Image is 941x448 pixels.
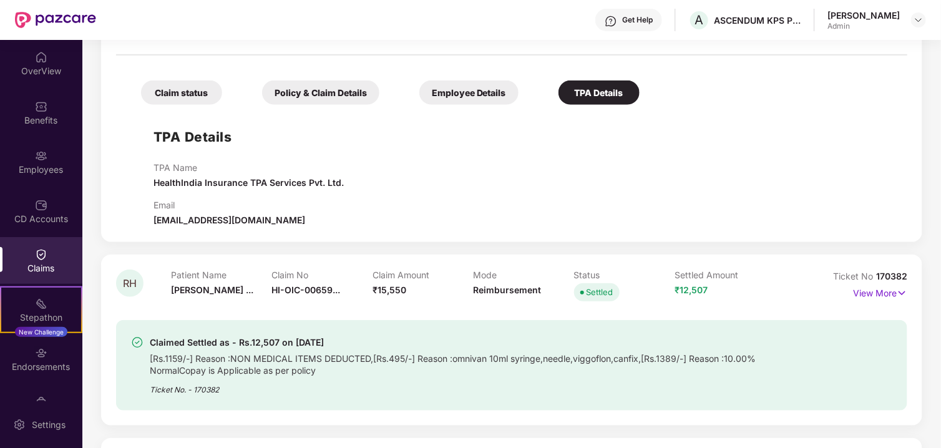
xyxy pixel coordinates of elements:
[827,21,900,31] div: Admin
[473,270,573,280] p: Mode
[271,285,340,295] span: HI-OIC-00659...
[897,286,907,300] img: svg+xml;base64,PHN2ZyB4bWxucz0iaHR0cDovL3d3dy53My5vcmcvMjAwMC9zdmciIHdpZHRoPSIxNyIgaGVpZ2h0PSIxNy...
[123,278,137,289] span: RH
[15,12,96,28] img: New Pazcare Logo
[154,215,305,225] span: [EMAIL_ADDRESS][DOMAIN_NAME]
[622,15,653,25] div: Get Help
[675,285,708,295] span: ₹12,507
[35,347,47,359] img: svg+xml;base64,PHN2ZyBpZD0iRW5kb3JzZW1lbnRzIiB4bWxucz0iaHR0cDovL3d3dy53My5vcmcvMjAwMC9zdmciIHdpZH...
[150,335,766,350] div: Claimed Settled as - Rs.12,507 on [DATE]
[714,14,801,26] div: ASCENDUM KPS PRIVATE LIMITED
[695,12,704,27] span: A
[35,150,47,162] img: svg+xml;base64,PHN2ZyBpZD0iRW1wbG95ZWVzIiB4bWxucz0iaHR0cDovL3d3dy53My5vcmcvMjAwMC9zdmciIHdpZHRoPS...
[853,283,907,300] p: View More
[150,376,766,396] div: Ticket No. - 170382
[373,285,406,295] span: ₹15,550
[28,419,69,431] div: Settings
[15,327,67,337] div: New Challenge
[373,270,473,280] p: Claim Amount
[587,286,613,298] div: Settled
[154,177,344,188] span: HealthIndia Insurance TPA Services Pvt. Ltd.
[154,162,344,173] p: TPA Name
[35,51,47,64] img: svg+xml;base64,PHN2ZyBpZD0iSG9tZSIgeG1sbnM9Imh0dHA6Ly93d3cudzMub3JnLzIwMDAvc3ZnIiB3aWR0aD0iMjAiIG...
[35,298,47,310] img: svg+xml;base64,PHN2ZyB4bWxucz0iaHR0cDovL3d3dy53My5vcmcvMjAwMC9zdmciIHdpZHRoPSIyMSIgaGVpZ2h0PSIyMC...
[35,199,47,212] img: svg+xml;base64,PHN2ZyBpZD0iQ0RfQWNjb3VudHMiIGRhdGEtbmFtZT0iQ0QgQWNjb3VudHMiIHhtbG5zPSJodHRwOi8vd3...
[154,200,305,210] p: Email
[1,311,81,324] div: Stepathon
[827,9,900,21] div: [PERSON_NAME]
[419,80,519,105] div: Employee Details
[35,396,47,409] img: svg+xml;base64,PHN2ZyBpZD0iTXlfT3JkZXJzIiBkYXRhLW5hbWU9Ik15IE9yZGVycyIgeG1sbnM9Imh0dHA6Ly93d3cudz...
[131,336,144,349] img: svg+xml;base64,PHN2ZyBpZD0iU3VjY2Vzcy0zMngzMiIgeG1sbnM9Imh0dHA6Ly93d3cudzMub3JnLzIwMDAvc3ZnIiB3aW...
[262,80,379,105] div: Policy & Claim Details
[271,270,372,280] p: Claim No
[13,419,26,431] img: svg+xml;base64,PHN2ZyBpZD0iU2V0dGluZy0yMHgyMCIgeG1sbnM9Imh0dHA6Ly93d3cudzMub3JnLzIwMDAvc3ZnIiB3aW...
[914,15,924,25] img: svg+xml;base64,PHN2ZyBpZD0iRHJvcGRvd24tMzJ4MzIiIHhtbG5zPSJodHRwOi8vd3d3LnczLm9yZy8yMDAwL3N2ZyIgd2...
[473,285,541,295] span: Reimbursement
[833,271,876,281] span: Ticket No
[605,15,617,27] img: svg+xml;base64,PHN2ZyBpZD0iSGVscC0zMngzMiIgeG1sbnM9Imh0dHA6Ly93d3cudzMub3JnLzIwMDAvc3ZnIiB3aWR0aD...
[35,248,47,261] img: svg+xml;base64,PHN2ZyBpZD0iQ2xhaW0iIHhtbG5zPSJodHRwOi8vd3d3LnczLm9yZy8yMDAwL3N2ZyIgd2lkdGg9IjIwIi...
[876,271,907,281] span: 170382
[171,270,271,280] p: Patient Name
[141,80,222,105] div: Claim status
[150,350,766,376] div: [Rs.1159/-] Reason :NON MEDICAL ITEMS DEDUCTED,[Rs.495/-] Reason :omnivan 10ml syringe,needle,vig...
[675,270,775,280] p: Settled Amount
[171,285,253,295] span: [PERSON_NAME] ...
[574,270,675,280] p: Status
[154,127,232,147] h1: TPA Details
[558,80,640,105] div: TPA Details
[35,100,47,113] img: svg+xml;base64,PHN2ZyBpZD0iQmVuZWZpdHMiIHhtbG5zPSJodHRwOi8vd3d3LnczLm9yZy8yMDAwL3N2ZyIgd2lkdGg9Ij...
